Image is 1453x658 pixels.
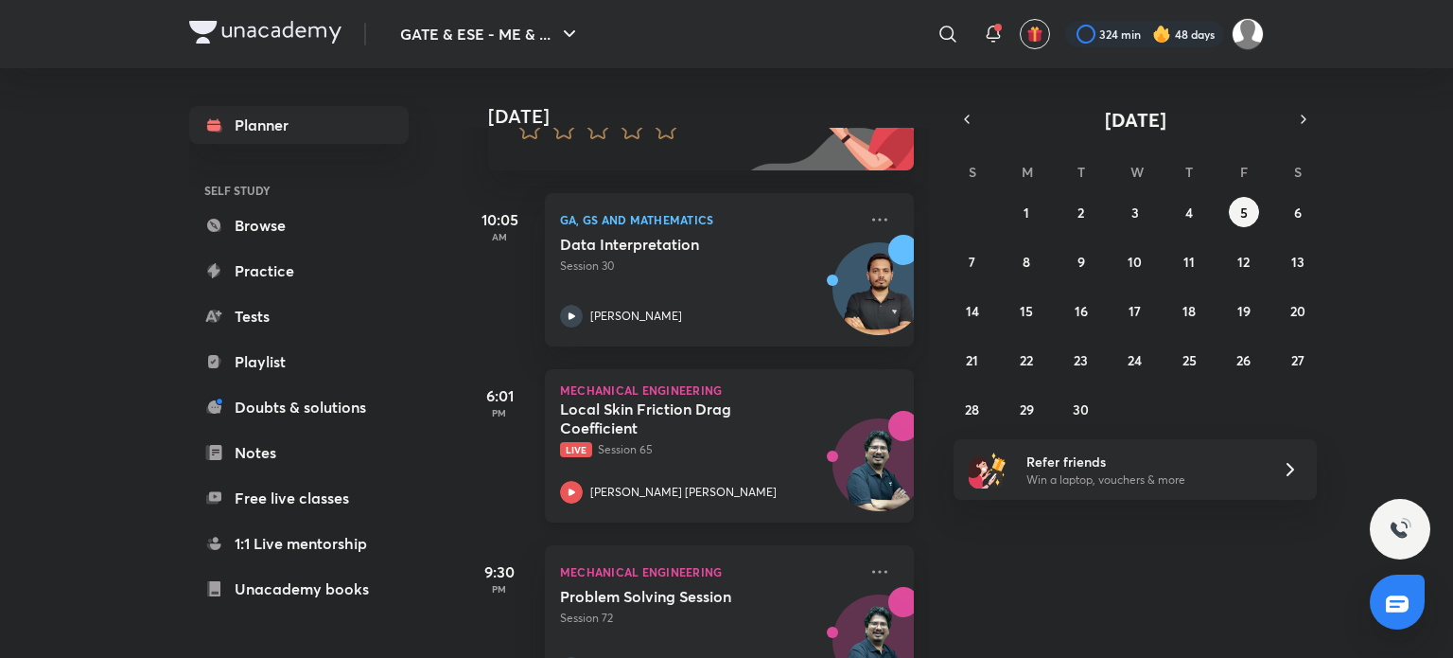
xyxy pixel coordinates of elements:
a: Notes [189,434,409,471]
button: September 27, 2025 [1283,345,1313,375]
p: Session 30 [560,258,857,275]
p: PM [462,407,537,418]
abbr: September 11, 2025 [1183,253,1195,271]
button: [DATE] [980,106,1290,133]
abbr: September 14, 2025 [966,302,979,320]
abbr: September 27, 2025 [1291,351,1304,369]
img: avatar [1026,26,1043,43]
button: September 21, 2025 [957,345,988,375]
button: September 14, 2025 [957,295,988,326]
abbr: September 9, 2025 [1077,253,1085,271]
abbr: September 3, 2025 [1131,204,1139,222]
abbr: September 2, 2025 [1077,204,1084,222]
h6: Refer friends [1026,452,1259,471]
button: September 10, 2025 [1120,246,1150,276]
a: 1:1 Live mentorship [189,525,409,562]
button: avatar [1020,19,1050,49]
abbr: September 1, 2025 [1024,204,1029,222]
button: September 22, 2025 [1011,345,1042,375]
img: ttu [1389,518,1411,541]
p: Session 72 [560,610,857,627]
p: Session 65 [560,441,857,458]
abbr: September 17, 2025 [1129,302,1141,320]
abbr: Sunday [969,163,976,181]
button: September 13, 2025 [1283,246,1313,276]
button: GATE & ESE - ME & ... [389,15,592,53]
img: Company Logo [189,21,341,44]
h5: Data Interpretation [560,235,796,254]
abbr: September 13, 2025 [1291,253,1304,271]
button: September 17, 2025 [1120,295,1150,326]
span: [DATE] [1105,107,1166,133]
button: September 23, 2025 [1066,345,1096,375]
button: September 25, 2025 [1174,345,1204,375]
abbr: September 21, 2025 [966,351,978,369]
a: Browse [189,206,409,244]
abbr: Friday [1240,163,1248,181]
button: September 6, 2025 [1283,197,1313,227]
a: Doubts & solutions [189,388,409,426]
p: GA, GS and Mathematics [560,208,857,231]
h5: 9:30 [462,560,537,583]
p: PM [462,583,537,595]
abbr: September 20, 2025 [1290,302,1305,320]
abbr: Monday [1022,163,1033,181]
abbr: September 6, 2025 [1294,204,1302,222]
a: Company Logo [189,21,341,48]
button: September 2, 2025 [1066,197,1096,227]
button: September 24, 2025 [1120,345,1150,375]
h6: SELF STUDY [189,174,409,206]
abbr: September 12, 2025 [1237,253,1250,271]
abbr: September 25, 2025 [1182,351,1197,369]
abbr: September 10, 2025 [1128,253,1142,271]
h5: Local Skin Friction Drag Coefficient [560,400,796,437]
abbr: September 18, 2025 [1182,302,1196,320]
img: Avatar [833,253,924,344]
p: Mechanical Engineering [560,384,899,396]
abbr: September 15, 2025 [1020,302,1033,320]
img: Avatar [833,429,924,520]
img: streak [1152,25,1171,44]
h4: [DATE] [488,105,933,128]
button: September 18, 2025 [1174,295,1204,326]
a: Playlist [189,343,409,381]
button: September 3, 2025 [1120,197,1150,227]
abbr: September 16, 2025 [1075,302,1088,320]
h5: 10:05 [462,208,537,231]
a: Free live classes [189,479,409,517]
abbr: September 29, 2025 [1020,400,1034,418]
button: September 26, 2025 [1229,345,1259,375]
abbr: Thursday [1185,163,1193,181]
button: September 7, 2025 [957,246,988,276]
button: September 20, 2025 [1283,295,1313,326]
a: Planner [189,106,409,144]
button: September 1, 2025 [1011,197,1042,227]
button: September 28, 2025 [957,394,988,424]
p: [PERSON_NAME] [PERSON_NAME] [590,484,777,501]
button: September 11, 2025 [1174,246,1204,276]
abbr: Wednesday [1130,163,1144,181]
a: Tests [189,297,409,335]
abbr: Tuesday [1077,163,1085,181]
abbr: September 26, 2025 [1236,351,1251,369]
button: September 15, 2025 [1011,295,1042,326]
button: September 12, 2025 [1229,246,1259,276]
button: September 5, 2025 [1229,197,1259,227]
button: September 4, 2025 [1174,197,1204,227]
abbr: September 28, 2025 [965,400,979,418]
abbr: September 22, 2025 [1020,351,1033,369]
button: September 9, 2025 [1066,246,1096,276]
button: September 30, 2025 [1066,394,1096,424]
p: Win a laptop, vouchers & more [1026,471,1259,489]
abbr: September 19, 2025 [1237,302,1251,320]
h5: 6:01 [462,384,537,407]
span: Live [560,442,592,457]
a: Practice [189,252,409,290]
abbr: September 5, 2025 [1240,204,1248,222]
p: AM [462,231,537,242]
abbr: September 8, 2025 [1023,253,1030,271]
p: Mechanical Engineering [560,560,857,583]
abbr: September 23, 2025 [1074,351,1088,369]
button: September 16, 2025 [1066,295,1096,326]
button: September 29, 2025 [1011,394,1042,424]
